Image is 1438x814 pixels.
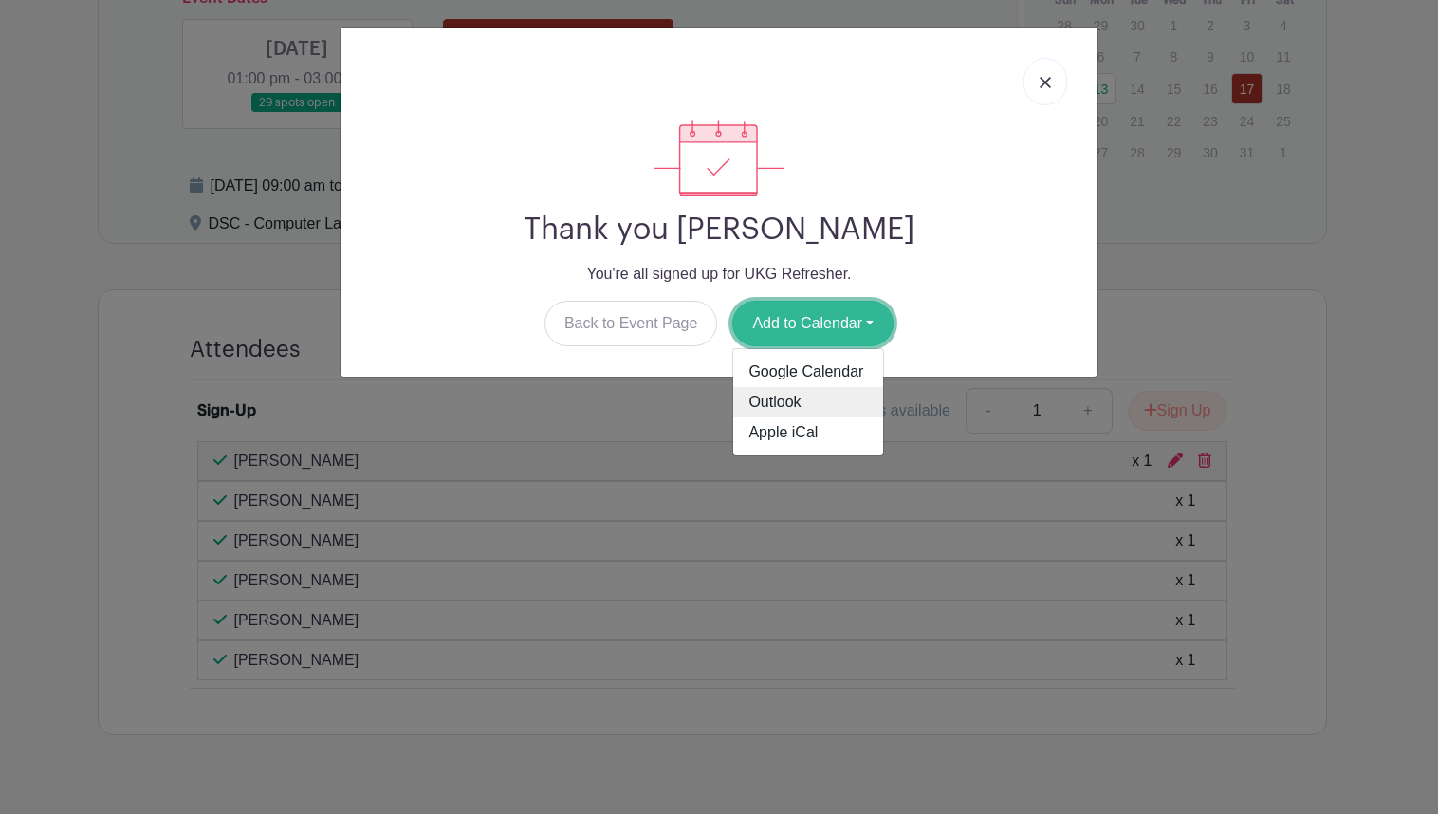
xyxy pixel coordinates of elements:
[356,263,1082,286] p: You're all signed up for UKG Refresher.
[733,357,883,387] a: Google Calendar
[654,120,784,196] img: signup_complete-c468d5dda3e2740ee63a24cb0ba0d3ce5d8a4ecd24259e683200fb1569d990c8.svg
[1040,77,1051,88] img: close_button-5f87c8562297e5c2d7936805f587ecaba9071eb48480494691a3f1689db116b3.svg
[732,301,894,346] button: Add to Calendar
[356,212,1082,248] h2: Thank you [PERSON_NAME]
[733,417,883,448] a: Apple iCal
[544,301,718,346] a: Back to Event Page
[733,387,883,417] a: Outlook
